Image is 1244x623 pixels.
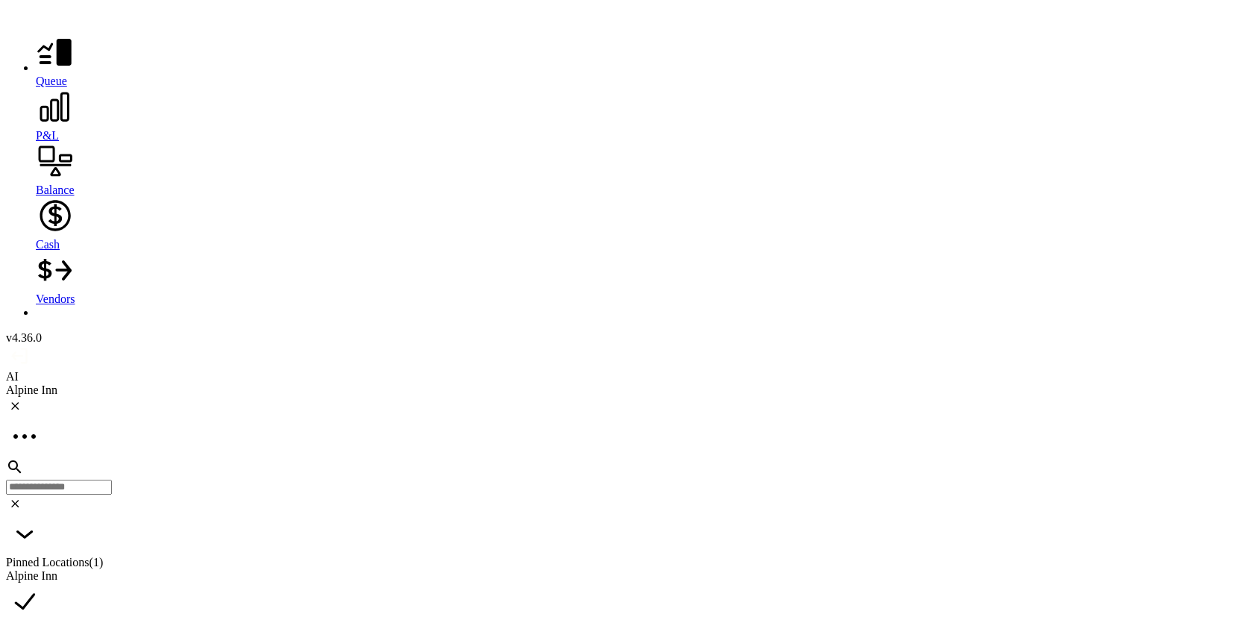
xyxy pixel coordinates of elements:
[36,292,75,305] span: Vendors
[6,569,1238,583] div: Alpine Inn
[36,143,1238,197] a: Balance
[36,197,1238,251] a: Cash
[6,556,1238,569] div: Pinned Locations ( 1 )
[6,383,1238,397] div: Alpine Inn
[6,370,1238,383] div: AI
[36,88,1238,143] a: P&L
[36,75,67,87] span: Queue
[6,331,1238,345] div: v 4.36.0
[36,251,1238,306] a: Vendors
[36,34,1238,88] a: Queue
[36,184,75,196] span: Balance
[36,129,59,142] span: P&L
[36,238,60,251] span: Cash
